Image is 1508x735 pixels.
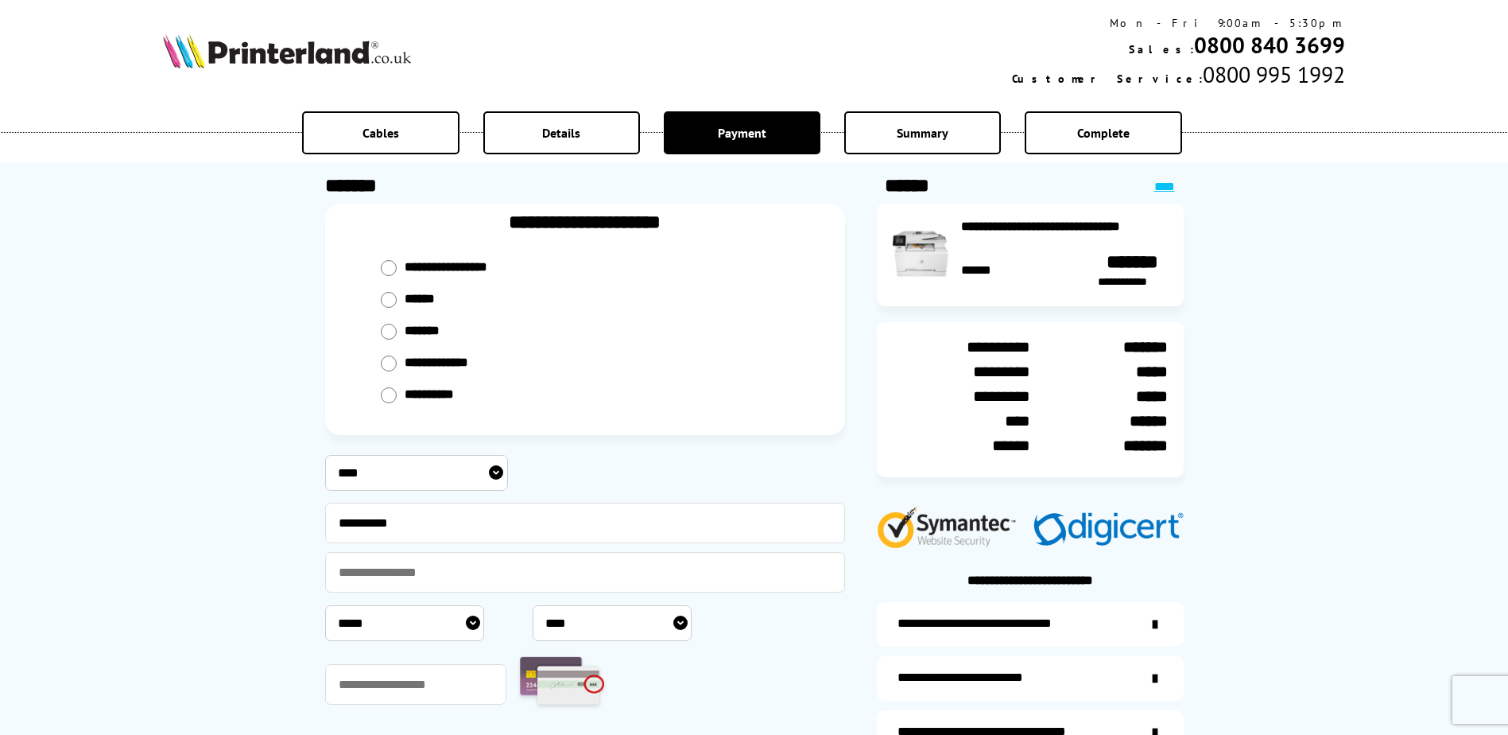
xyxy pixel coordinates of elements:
[897,125,948,141] span: Summary
[362,125,399,141] span: Cables
[1129,42,1194,56] span: Sales:
[1012,72,1203,86] span: Customer Service:
[1077,125,1130,141] span: Complete
[542,125,580,141] span: Details
[1203,60,1345,89] span: 0800 995 1992
[1194,30,1345,60] a: 0800 840 3699
[163,33,411,68] img: Printerland Logo
[1012,16,1345,30] div: Mon - Fri 9:00am - 5:30pm
[877,602,1184,647] a: additional-ink
[877,656,1184,701] a: items-arrive
[718,125,766,141] span: Payment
